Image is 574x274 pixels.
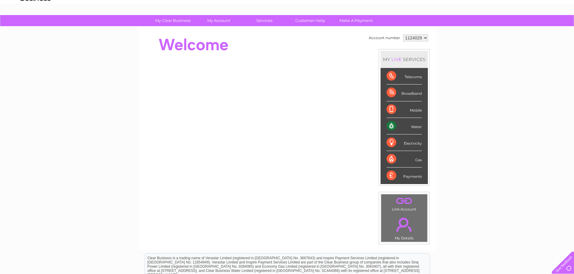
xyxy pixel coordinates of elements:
a: Contact [534,26,549,30]
td: Account number [367,33,402,43]
div: Mobile [387,101,422,118]
div: Water [387,118,422,134]
div: Gas [387,151,422,168]
div: Electricity [387,134,422,151]
div: Payments [387,168,422,184]
td: Link Account [381,194,428,213]
a: Customer Help [285,15,335,26]
a: . [383,196,426,206]
a: Blog [522,26,530,30]
a: Telecoms [500,26,518,30]
a: Log out [554,26,568,30]
a: My Clear Business [148,15,198,26]
a: Energy [483,26,496,30]
div: Broadband [387,85,422,101]
div: MY SERVICES [381,51,428,68]
img: logo.png [20,16,51,34]
div: Clear Business is a trading name of Verastar Limited (registered in [GEOGRAPHIC_DATA] No. 3667643... [145,3,430,29]
td: My Details [381,213,428,242]
div: Telecoms [387,68,422,85]
a: My Account [194,15,243,26]
a: Make A Payment [331,15,381,26]
a: Water [468,26,479,30]
a: 0333 014 3131 [460,3,502,11]
a: . [383,214,426,235]
a: Services [240,15,289,26]
div: LIVE [390,57,403,62]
